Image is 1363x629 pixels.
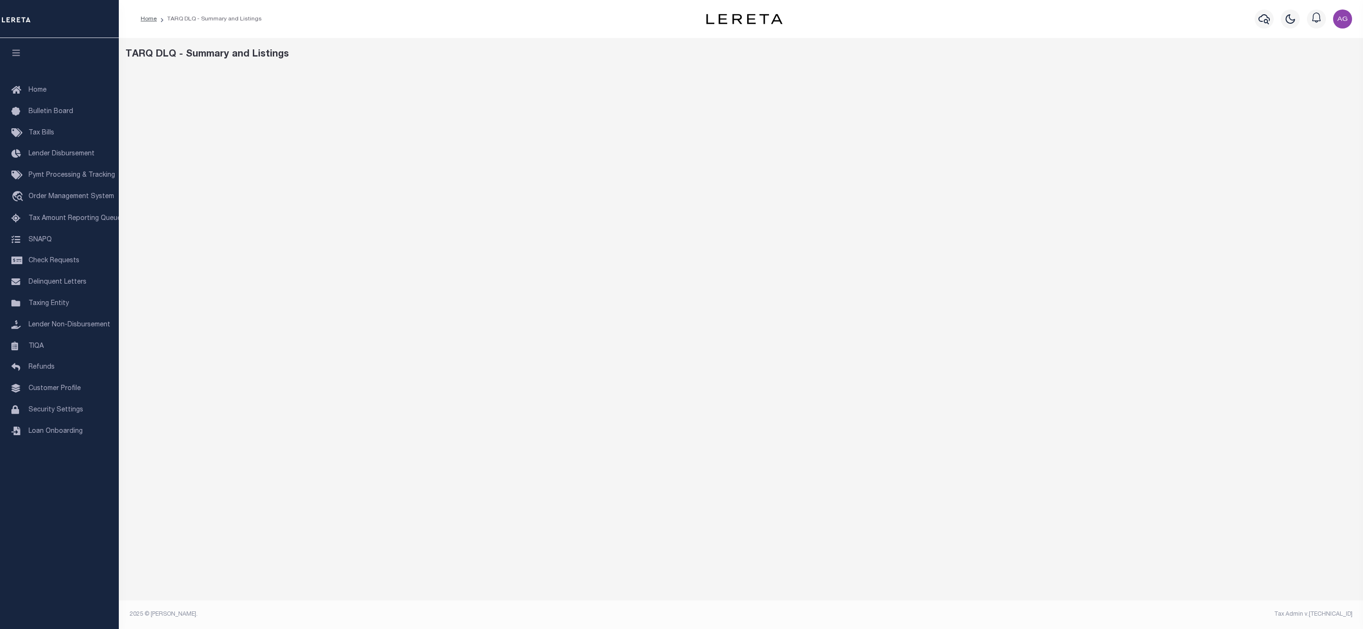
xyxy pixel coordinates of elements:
span: Pymt Processing & Tracking [29,172,115,179]
span: Check Requests [29,257,79,264]
li: TARQ DLQ - Summary and Listings [157,15,262,23]
span: Loan Onboarding [29,428,83,435]
div: TARQ DLQ - Summary and Listings [125,48,1357,62]
span: Delinquent Letters [29,279,86,286]
i: travel_explore [11,191,27,203]
span: Taxing Entity [29,300,69,307]
span: Tax Bills [29,130,54,136]
span: Security Settings [29,407,83,413]
span: Customer Profile [29,385,81,392]
span: Refunds [29,364,55,371]
img: logo-dark.svg [706,14,782,24]
span: Lender Disbursement [29,151,95,157]
span: Bulletin Board [29,108,73,115]
span: Order Management System [29,193,114,200]
span: Home [29,87,47,94]
span: Tax Amount Reporting Queue [29,215,121,222]
span: SNAPQ [29,236,52,243]
img: svg+xml;base64,PHN2ZyB4bWxucz0iaHR0cDovL3d3dy53My5vcmcvMjAwMC9zdmciIHBvaW50ZXItZXZlbnRzPSJub25lIi... [1333,10,1352,29]
span: Lender Non-Disbursement [29,322,110,328]
span: TIQA [29,343,44,349]
a: Home [141,16,157,22]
